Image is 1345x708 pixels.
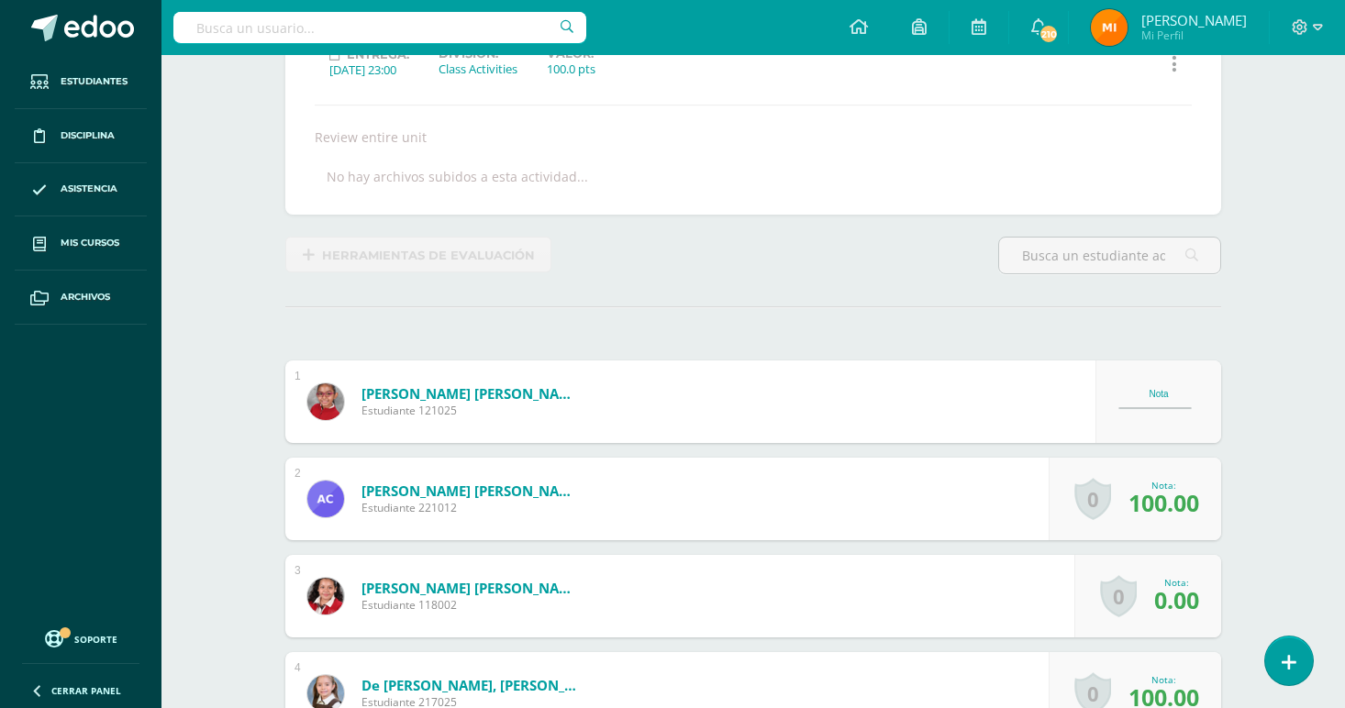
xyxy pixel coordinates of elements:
[22,625,139,650] a: Soporte
[15,216,147,271] a: Mis cursos
[1128,487,1199,518] span: 100.00
[173,12,586,43] input: Busca un usuario...
[1100,575,1137,617] a: 0
[439,61,517,77] div: Class Activities
[361,500,582,515] span: Estudiante 221012
[361,597,582,613] span: Estudiante 118002
[1128,673,1199,686] div: Nota:
[307,481,344,517] img: 86028f82c08c39d2a5aeccfbd33da6aa.png
[15,55,147,109] a: Estudiantes
[1091,9,1128,46] img: d2e2f949d5d496e0dfd0fcd91814c6a8.png
[1074,478,1111,520] a: 0
[1154,576,1199,589] div: Nota:
[1141,28,1247,43] span: Mi Perfil
[547,61,595,77] div: 100.0 pts
[307,578,344,614] img: a37561f7a81bb836e3ea85627e69b01e.png
[999,238,1220,273] input: Busca un estudiante aquí...
[1128,479,1199,492] div: Nota:
[1141,11,1247,29] span: [PERSON_NAME]
[361,403,582,418] span: Estudiante 121025
[361,384,582,403] a: [PERSON_NAME] [PERSON_NAME]
[61,290,110,304] span: Archivos
[15,109,147,163] a: Disciplina
[1039,24,1059,44] span: 210
[61,236,119,250] span: Mis cursos
[307,128,1199,146] div: Review entire unit
[15,271,147,325] a: Archivos
[74,633,117,646] span: Soporte
[61,182,117,196] span: Asistencia
[61,128,115,143] span: Disciplina
[51,684,121,697] span: Cerrar panel
[1118,389,1199,399] div: Nota
[15,163,147,217] a: Asistencia
[322,238,535,272] span: Herramientas de evaluación
[361,481,582,500] a: [PERSON_NAME] [PERSON_NAME]
[61,74,128,89] span: Estudiantes
[329,61,409,78] div: [DATE] 23:00
[361,579,582,597] a: [PERSON_NAME] [PERSON_NAME]
[327,168,588,185] div: No hay archivos subidos a esta actividad...
[307,383,344,420] img: 7d2d71fe9680123e753a72a6e680de7c.png
[1154,584,1199,615] span: 0.00
[361,676,582,694] a: De [PERSON_NAME], [PERSON_NAME]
